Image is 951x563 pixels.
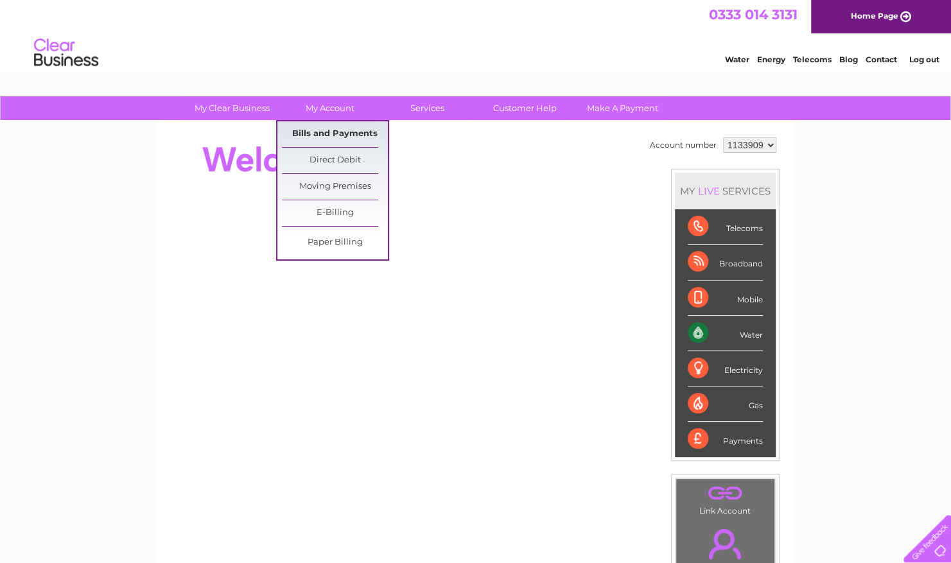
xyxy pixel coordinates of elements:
[688,422,763,456] div: Payments
[282,148,388,173] a: Direct Debit
[695,185,722,197] div: LIVE
[282,230,388,256] a: Paper Billing
[839,55,858,64] a: Blog
[173,7,780,62] div: Clear Business is a trading name of Verastar Limited (registered in [GEOGRAPHIC_DATA] No. 3667643...
[277,96,383,120] a: My Account
[675,173,776,209] div: MY SERVICES
[757,55,785,64] a: Energy
[282,200,388,226] a: E-Billing
[282,121,388,147] a: Bills and Payments
[647,134,720,156] td: Account number
[725,55,749,64] a: Water
[688,209,763,245] div: Telecoms
[679,482,771,505] a: .
[374,96,480,120] a: Services
[688,386,763,422] div: Gas
[709,6,798,22] a: 0333 014 3131
[570,96,676,120] a: Make A Payment
[33,33,99,73] img: logo.png
[676,478,775,519] td: Link Account
[688,351,763,386] div: Electricity
[282,174,388,200] a: Moving Premises
[688,281,763,316] div: Mobile
[472,96,578,120] a: Customer Help
[179,96,285,120] a: My Clear Business
[793,55,832,64] a: Telecoms
[909,55,939,64] a: Log out
[866,55,897,64] a: Contact
[688,245,763,280] div: Broadband
[688,316,763,351] div: Water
